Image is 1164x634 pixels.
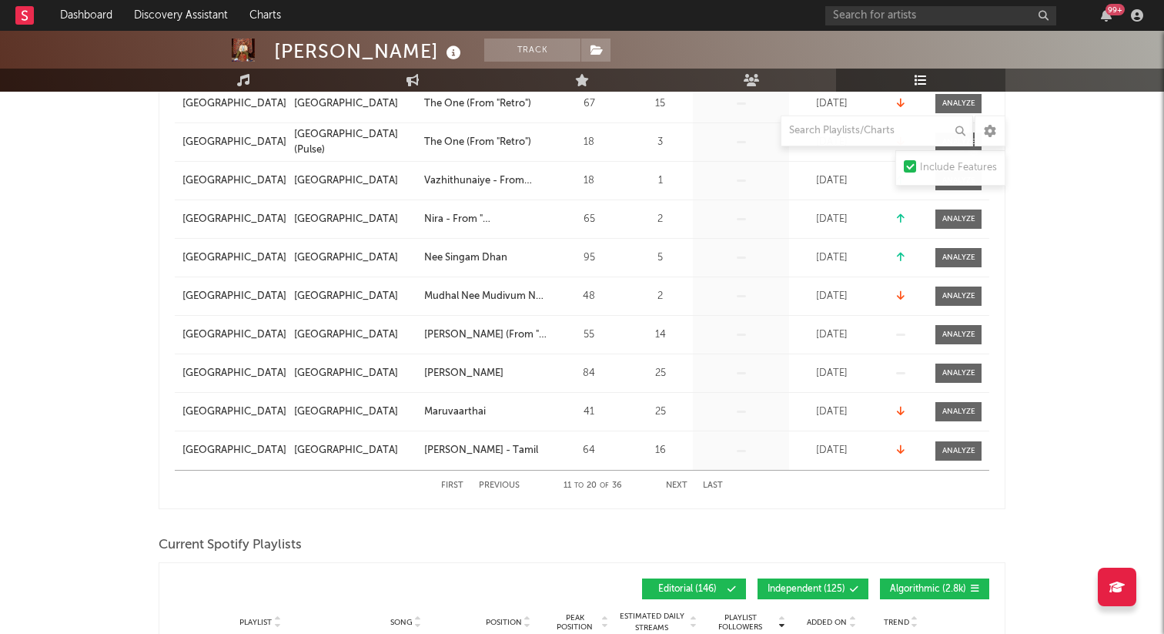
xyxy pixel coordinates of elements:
div: 18 [554,135,624,150]
a: [GEOGRAPHIC_DATA] [182,250,286,266]
a: [GEOGRAPHIC_DATA] [294,327,416,343]
div: 2 [631,212,689,227]
div: 2 [631,289,689,304]
div: [GEOGRAPHIC_DATA] [294,366,398,381]
div: [GEOGRAPHIC_DATA] [294,173,398,189]
a: [GEOGRAPHIC_DATA] [294,289,416,304]
div: [DATE] [793,404,870,420]
a: [GEOGRAPHIC_DATA] [182,327,286,343]
div: 25 [631,366,689,381]
div: [DATE] [793,212,870,227]
button: Independent(125) [758,579,868,599]
a: [GEOGRAPHIC_DATA] [294,250,416,266]
div: 64 [554,443,624,458]
span: Independent ( 125 ) [768,585,845,594]
button: Previous [479,481,520,490]
div: 16 [631,443,689,458]
span: to [574,482,584,489]
div: [GEOGRAPHIC_DATA] [294,289,398,304]
span: Estimated Daily Streams [616,611,687,634]
input: Search Playlists/Charts [781,116,973,146]
div: [GEOGRAPHIC_DATA] [294,250,398,266]
a: [PERSON_NAME] (From "[GEOGRAPHIC_DATA]") [424,327,547,343]
button: Next [666,481,687,490]
span: Song [390,618,413,627]
a: [GEOGRAPHIC_DATA] [294,96,416,112]
span: Peak Position [550,613,599,632]
a: Nee Singam Dhan [424,250,547,266]
div: [GEOGRAPHIC_DATA] [182,135,286,150]
button: First [441,481,463,490]
div: Nee Singam Dhan [424,250,507,266]
div: 15 [631,96,689,112]
button: Track [484,39,580,62]
div: 84 [554,366,624,381]
div: 95 [554,250,624,266]
span: Added On [807,618,847,627]
a: [GEOGRAPHIC_DATA] [294,212,416,227]
div: 11 20 36 [550,477,635,495]
div: [GEOGRAPHIC_DATA] [294,443,398,458]
div: 48 [554,289,624,304]
a: [GEOGRAPHIC_DATA] (Pulse) [294,127,416,157]
a: Maruvaarthai [424,404,547,420]
a: [GEOGRAPHIC_DATA] [294,366,416,381]
div: [DATE] [793,443,870,458]
a: The One (From "Retro") [424,135,547,150]
button: Editorial(146) [642,579,746,599]
div: [GEOGRAPHIC_DATA] [294,327,398,343]
a: [GEOGRAPHIC_DATA] [182,404,286,420]
a: Vazhithunaiye - From "Dragon" [424,173,547,189]
a: [GEOGRAPHIC_DATA] [182,443,286,458]
span: Editorial ( 146 ) [652,585,723,594]
div: 25 [631,404,689,420]
div: 14 [631,327,689,343]
input: Search for artists [825,6,1056,25]
a: [PERSON_NAME] - Tamil [424,443,547,458]
a: [GEOGRAPHIC_DATA] [182,173,286,189]
span: Playlist [239,618,272,627]
span: of [600,482,609,489]
div: Maruvaarthai [424,404,486,420]
div: Include Features [920,159,997,177]
a: [GEOGRAPHIC_DATA] [182,96,286,112]
div: 65 [554,212,624,227]
button: Last [703,481,723,490]
div: The One (From "Retro") [424,96,531,112]
div: 55 [554,327,624,343]
span: Current Spotify Playlists [159,536,302,555]
a: [GEOGRAPHIC_DATA] [294,404,416,420]
a: Nira - From "[PERSON_NAME]" [424,212,547,227]
div: 99 + [1105,4,1125,15]
div: 1 [631,173,689,189]
div: [DATE] [793,289,870,304]
div: [PERSON_NAME] - Tamil [424,443,538,458]
div: [PERSON_NAME] [274,39,465,64]
div: [GEOGRAPHIC_DATA] [182,212,286,227]
div: The One (From "Retro") [424,135,531,150]
div: 18 [554,173,624,189]
div: [DATE] [793,173,870,189]
a: [GEOGRAPHIC_DATA] [182,366,286,381]
div: 3 [631,135,689,150]
span: Playlist Followers [704,613,776,632]
div: [DATE] [793,366,870,381]
button: 99+ [1101,9,1112,22]
a: [GEOGRAPHIC_DATA] [294,443,416,458]
a: [GEOGRAPHIC_DATA] [182,289,286,304]
a: Mudhal Nee Mudivum Nee Title Track (From "Mudhal Nee Mudivum Nee") [424,289,547,304]
div: 67 [554,96,624,112]
div: 5 [631,250,689,266]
